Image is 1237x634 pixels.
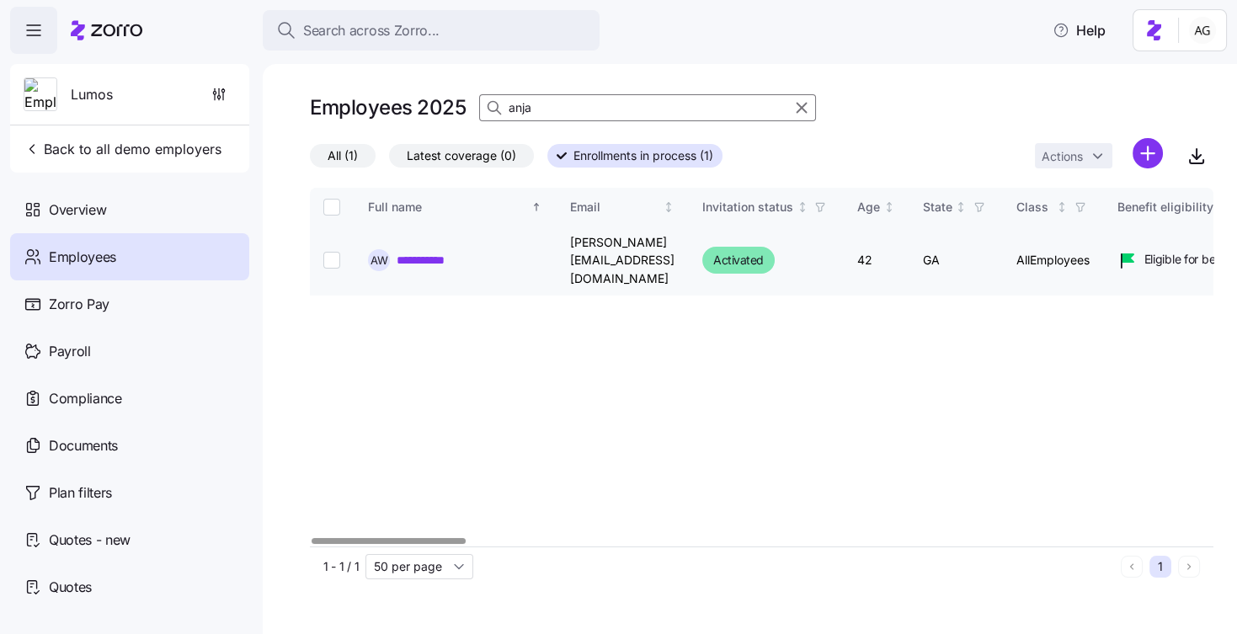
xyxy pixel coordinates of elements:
div: Not sorted [883,201,895,213]
div: Full name [368,198,528,216]
span: Payroll [49,341,91,362]
a: Employees [10,233,249,280]
th: Invitation statusNot sorted [689,188,844,226]
img: 5fc55c57e0610270ad857448bea2f2d5 [1189,17,1216,44]
span: Back to all demo employers [24,139,221,159]
button: 1 [1149,556,1171,578]
span: All (1) [328,145,358,167]
td: 42 [844,226,909,296]
img: Employer logo [24,78,56,112]
button: Previous page [1121,556,1143,578]
span: 1 - 1 / 1 [323,558,359,575]
button: Actions [1035,143,1112,168]
div: Sorted ascending [531,201,542,213]
a: Quotes [10,563,249,610]
td: GA [909,226,1003,296]
th: Full nameSorted ascending [355,188,557,226]
a: Documents [10,422,249,469]
span: Enrollments in process (1) [573,145,713,167]
a: Payroll [10,328,249,375]
span: Lumos [71,84,113,105]
td: AllEmployees [1003,226,1104,296]
span: A W [371,255,388,266]
td: [PERSON_NAME][EMAIL_ADDRESS][DOMAIN_NAME] [557,226,689,296]
a: Overview [10,186,249,233]
div: Email [570,198,660,216]
span: Activated [713,250,764,270]
button: Back to all demo employers [17,132,228,166]
th: StateNot sorted [909,188,1003,226]
h1: Employees 2025 [310,94,466,120]
a: Zorro Pay [10,280,249,328]
button: Help [1039,13,1119,47]
span: Overview [49,200,106,221]
th: ClassNot sorted [1003,188,1104,226]
div: Not sorted [1056,201,1068,213]
div: State [923,198,952,216]
span: Zorro Pay [49,294,109,315]
a: Plan filters [10,469,249,516]
span: Employees [49,247,116,268]
button: Next page [1178,556,1200,578]
div: Invitation status [702,198,793,216]
a: Quotes - new [10,516,249,563]
svg: add icon [1133,138,1163,168]
input: Search Employees [479,94,816,121]
span: Help [1053,20,1106,40]
div: Class [1016,198,1053,216]
th: EmailNot sorted [557,188,689,226]
span: Compliance [49,388,122,409]
a: Compliance [10,375,249,422]
span: Search across Zorro... [303,20,440,41]
input: Select record 1 [323,252,340,269]
input: Select all records [323,199,340,216]
div: Not sorted [663,201,674,213]
span: Actions [1042,151,1083,162]
span: Latest coverage (0) [407,145,516,167]
span: Quotes - new [49,530,131,551]
div: Age [857,198,880,216]
button: Search across Zorro... [263,10,600,51]
div: Not sorted [797,201,808,213]
span: Documents [49,435,118,456]
th: AgeNot sorted [844,188,909,226]
div: Not sorted [955,201,967,213]
span: Quotes [49,577,92,598]
span: Plan filters [49,482,112,503]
